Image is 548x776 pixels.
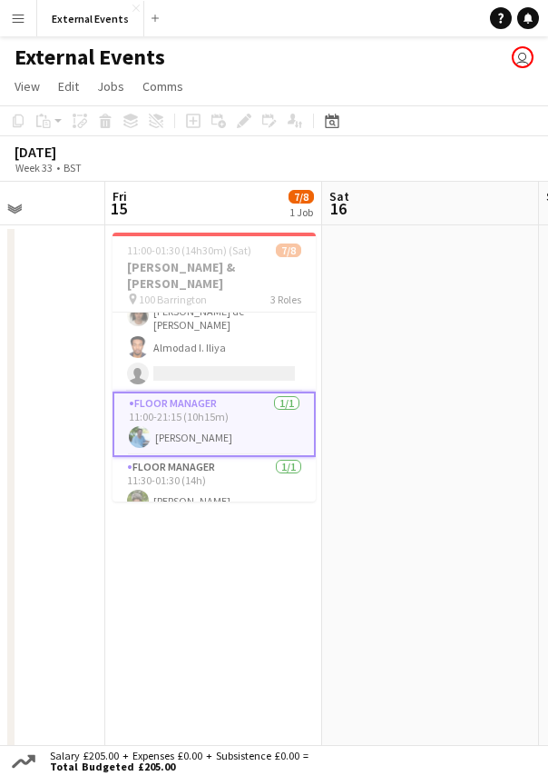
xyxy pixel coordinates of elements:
[50,761,308,772] span: Total Budgeted £205.00
[127,244,251,257] span: 11:00-01:30 (14h30m) (Sat)
[135,75,191,98] a: Comms
[15,143,123,161] div: [DATE]
[39,751,312,772] div: Salary £205.00 + Expenses £0.00 + Subsistence £0.00 =
[289,205,313,219] div: 1 Job
[512,46,533,68] app-user-avatar: Events by Camberwell Arms
[329,188,349,204] span: Sat
[113,392,316,457] app-card-role: Floor manager1/111:00-21:15 (10h15m)[PERSON_NAME]
[113,233,316,502] app-job-card: 11:00-01:30 (14h30m) (Sat)7/8[PERSON_NAME] & [PERSON_NAME] 100 Barrington3 Roles[PERSON_NAME][PER...
[113,188,127,204] span: Fri
[139,293,207,306] span: 100 Barrington
[113,259,316,292] h3: [PERSON_NAME] & [PERSON_NAME]
[7,75,47,98] a: View
[37,1,144,36] button: External Events
[327,198,349,219] span: 16
[11,161,56,174] span: Week 33
[64,161,82,174] div: BST
[110,198,127,219] span: 15
[276,244,301,257] span: 7/8
[58,78,79,95] span: Edit
[270,293,301,306] span: 3 Roles
[90,75,132,98] a: Jobs
[142,78,183,95] span: Comms
[289,190,314,204] span: 7/8
[113,457,316,519] app-card-role: Floor manager1/111:30-01:30 (14h)[PERSON_NAME]
[15,78,40,95] span: View
[51,75,86,98] a: Edit
[97,78,124,95] span: Jobs
[15,44,165,71] h1: External Events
